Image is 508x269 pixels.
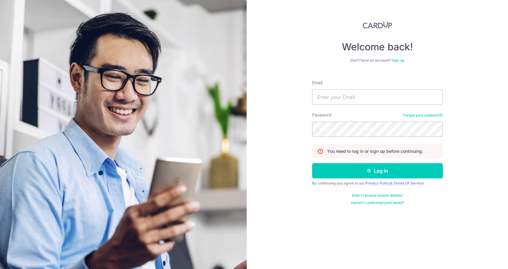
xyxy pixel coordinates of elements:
[363,21,392,29] img: CardUp Logo
[403,113,443,118] a: Forgot your password?
[312,112,332,118] label: Password
[393,181,424,185] a: Terms Of Service
[351,200,404,205] a: Haven't confirmed your email?
[312,163,443,178] button: Log in
[312,181,443,186] div: By continuing you agree to our &
[312,80,322,86] label: Email
[312,89,443,105] input: Enter your Email
[312,41,443,53] h4: Welcome back!
[352,193,403,198] a: Didn't receive unlock details?
[391,58,404,63] a: Sign up
[365,181,390,185] a: Privacy Policy
[312,58,443,63] div: Don’t have an account?
[327,148,423,154] p: You need to log in or sign up before continuing.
